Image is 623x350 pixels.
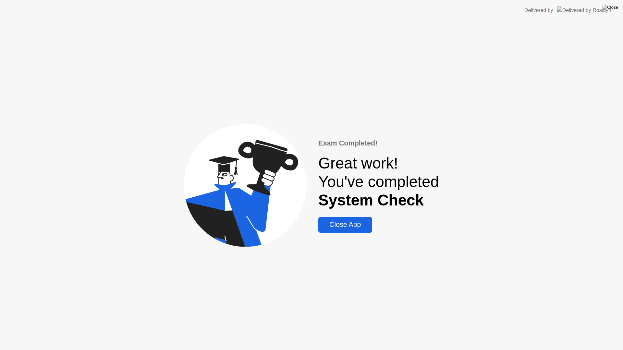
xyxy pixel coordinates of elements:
[524,6,553,14] div: Delivered by
[557,6,611,14] img: Delivered by Rosalyn
[318,138,439,148] div: Exam Completed!
[318,154,439,209] div: Great work! You've completed
[320,221,370,229] div: Close App
[318,217,372,233] button: Close App
[602,5,618,10] img: Close
[318,192,424,209] b: System Check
